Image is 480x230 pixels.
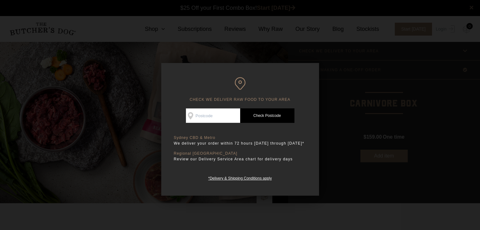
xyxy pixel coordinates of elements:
a: *Delivery & Shipping Conditions apply [208,175,272,181]
p: We deliver your order within 72 hours [DATE] through [DATE]* [174,140,306,147]
h6: CHECK WE DELIVER RAW FOOD TO YOUR AREA [174,77,306,102]
a: Check Postcode [240,108,294,123]
p: Review our Delivery Service Area chart for delivery days [174,156,306,162]
input: Postcode [186,108,240,123]
p: Sydney CBD & Metro [174,135,306,140]
p: Regional [GEOGRAPHIC_DATA] [174,151,306,156]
